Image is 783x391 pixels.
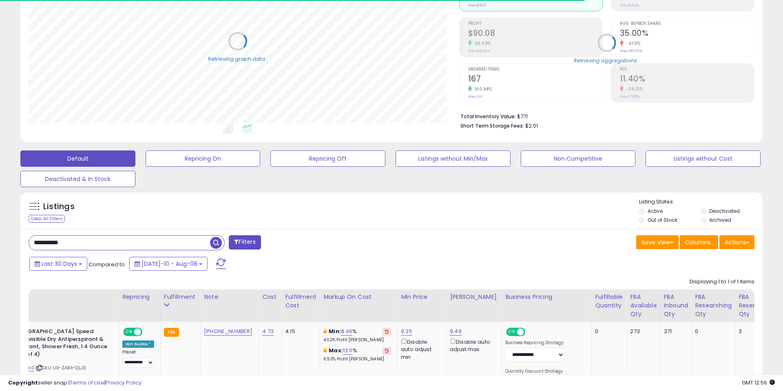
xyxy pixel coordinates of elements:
div: Displaying 1 to 1 of 1 items [690,278,754,286]
div: Markup on Cost [323,293,394,301]
p: 6.53% Profit [PERSON_NAME] [323,356,391,362]
b: Max: [329,347,343,354]
button: Listings without Min/Max [396,150,511,167]
th: The percentage added to the cost of goods (COGS) that forms the calculator for Min & Max prices. [320,289,398,322]
div: Win BuyBox * [122,340,154,348]
a: 4.73 [262,327,274,336]
b: [DEMOGRAPHIC_DATA] Speed Stick Invisible Dry Antiperspirant & Deodorant, Shower Fresh, 1.4 Ounce ... [9,328,108,360]
div: FBA Researching Qty [695,293,732,318]
a: 9.25 [401,327,412,336]
label: Deactivated [709,208,740,214]
div: FBA inbound Qty [664,293,688,318]
button: Listings without Cost [646,150,761,167]
button: Deactivated & In Stock [20,171,135,187]
span: | SKU: UX-ZAR4-QLJ0 [35,364,86,371]
button: Repricing On [146,150,261,167]
label: Quantity Discount Strategy: [505,369,564,374]
span: OFF [524,329,537,336]
div: Clear All Filters [29,215,65,223]
span: Last 30 Days [42,260,77,268]
a: [PHONE_NUMBER] [204,327,252,336]
div: % [323,347,391,362]
div: Business Pricing [505,293,588,301]
div: Fulfillable Quantity [595,293,623,310]
div: Preset: [122,349,154,368]
div: 273 [630,328,654,335]
span: OFF [141,329,154,336]
a: 9.49 [450,327,462,336]
div: Retrieving graph data.. [208,55,268,62]
span: 2025-09-10 12:56 GMT [742,379,775,387]
label: Out of Stock [648,216,677,223]
div: Repricing [122,293,157,301]
a: 13.11 [343,347,353,355]
button: Non Competitive [521,150,636,167]
button: Default [20,150,135,167]
button: Repricing Off [270,150,385,167]
div: % [323,328,391,343]
div: Disable auto adjust min [401,337,440,361]
div: Fulfillment [164,293,197,301]
div: Fulfillment Cost [285,293,316,310]
div: FBA Available Qty [630,293,657,318]
button: Columns [680,235,718,249]
a: Privacy Policy [106,379,142,387]
button: [DATE]-10 - Aug-08 [129,257,208,271]
label: Business Repricing Strategy: [505,340,564,346]
a: 8.46 [341,327,353,336]
div: Cost [262,293,278,301]
div: 0 [695,328,729,335]
p: 4.32% Profit [PERSON_NAME] [323,337,391,343]
div: 3 [739,328,763,335]
b: Min: [329,327,341,335]
div: Retrieving aggregations.. [574,57,639,64]
h5: Listings [43,201,75,212]
span: ON [507,329,517,336]
div: 0 [595,328,620,335]
span: Compared to: [88,261,126,268]
div: 4.15 [285,328,314,335]
span: ON [124,329,134,336]
strong: Copyright [8,379,38,387]
a: Terms of Use [70,379,104,387]
div: Min Price [401,293,443,301]
div: Disable auto adjust max [450,337,495,353]
span: Columns [685,238,711,246]
div: Note [204,293,255,301]
button: Filters [229,235,261,250]
div: seller snap | | [8,379,142,387]
div: 271 [664,328,686,335]
div: [PERSON_NAME] [450,293,498,301]
span: [DATE]-10 - Aug-08 [142,260,197,268]
label: Active [648,208,663,214]
p: Listing States: [639,198,762,206]
div: FBA Reserved Qty [739,293,766,318]
button: Actions [719,235,754,249]
label: Archived [709,216,731,223]
small: FBA [164,328,179,337]
button: Save View [636,235,679,249]
button: Last 30 Days [29,257,87,271]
